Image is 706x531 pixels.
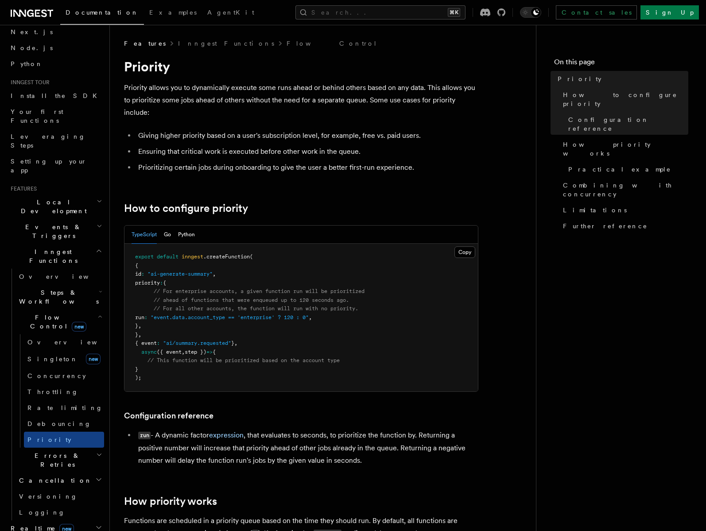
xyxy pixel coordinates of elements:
[185,349,206,355] span: step })
[287,39,377,48] a: Flow Control
[7,198,97,215] span: Local Development
[559,218,688,234] a: Further reference
[563,181,688,199] span: Combining with concurrency
[136,129,478,142] li: Giving higher priority based on a user's subscription level, for example, free vs. paid users.
[7,40,104,56] a: Node.js
[11,158,87,174] span: Setting up your app
[554,57,688,71] h4: On this page
[563,222,648,230] span: Further reference
[24,368,104,384] a: Concurrency
[207,9,254,16] span: AgentKit
[157,254,178,260] span: default
[135,323,138,329] span: }
[206,349,213,355] span: =>
[568,115,688,133] span: Configuration reference
[309,314,312,320] span: ,
[163,280,166,286] span: {
[86,354,101,364] span: new
[135,280,160,286] span: priority
[27,388,78,395] span: Throttling
[72,322,86,332] span: new
[154,297,349,303] span: // ahead of functions that were enqueued up to 120 seconds ago.
[7,56,104,72] a: Python
[11,44,53,51] span: Node.js
[138,432,151,439] code: run
[149,9,197,16] span: Examples
[27,436,71,443] span: Priority
[202,3,260,24] a: AgentKit
[178,226,195,244] button: Python
[164,226,171,244] button: Go
[24,416,104,432] a: Debouncing
[559,137,688,161] a: How priority works
[157,340,160,346] span: :
[250,254,253,260] span: (
[16,334,104,448] div: Flow Controlnew
[154,305,358,312] span: // For all other accounts, the function will run with no priority.
[454,246,475,258] button: Copy
[213,271,216,277] span: ,
[151,314,309,320] span: "event.data.account_type == 'enterprise' ? 120 : 0"
[11,108,63,124] span: Your first Functions
[154,288,365,294] span: // For enterprise accounts, a given function run will be prioritized
[182,254,203,260] span: inngest
[11,28,53,35] span: Next.js
[27,355,78,363] span: Singleton
[138,323,141,329] span: ,
[231,340,234,346] span: }
[178,39,274,48] a: Inngest Functions
[16,269,104,285] a: Overview
[16,504,104,520] a: Logging
[16,472,104,488] button: Cancellation
[16,488,104,504] a: Versioning
[66,9,139,16] span: Documentation
[27,339,119,346] span: Overview
[16,448,104,472] button: Errors & Retries
[27,404,103,411] span: Rate limiting
[163,340,231,346] span: "ai/summary.requested"
[7,88,104,104] a: Install the SDK
[124,410,213,422] a: Configuration reference
[160,280,163,286] span: :
[144,3,202,24] a: Examples
[141,271,144,277] span: :
[147,357,340,363] span: // This function will be prioritized based on the account type
[135,375,141,381] span: );
[563,206,627,215] span: Limitations
[135,262,138,269] span: {
[27,420,91,427] span: Debouncing
[135,314,144,320] span: run
[24,432,104,448] a: Priority
[568,165,671,174] span: Practical example
[27,372,86,379] span: Concurrency
[16,476,92,485] span: Cancellation
[520,7,541,18] button: Toggle dark mode
[448,8,460,17] kbd: ⌘K
[213,349,216,355] span: {
[182,349,185,355] span: ,
[16,288,99,306] span: Steps & Workflows
[157,349,182,355] span: ({ event
[135,340,157,346] span: { event
[559,87,688,112] a: How to configure priority
[565,112,688,137] a: Configuration reference
[136,145,478,158] li: Ensuring that critical work is executed before other work in the queue.
[19,493,78,500] span: Versioning
[11,133,85,149] span: Leveraging Steps
[124,59,478,74] h1: Priority
[136,161,478,174] li: Prioritizing certain jobs during onboarding to give the user a better first-run experience.
[295,5,465,20] button: Search...⌘K
[24,400,104,416] a: Rate limiting
[554,71,688,87] a: Priority
[16,313,97,331] span: Flow Control
[556,5,637,20] a: Contact sales
[11,60,43,67] span: Python
[563,90,688,108] span: How to configure priority
[7,24,104,40] a: Next.js
[124,495,217,508] a: How priority works
[16,285,104,309] button: Steps & Workflows
[559,177,688,202] a: Combining with concurrency
[138,332,141,338] span: ,
[7,79,50,86] span: Inngest tour
[24,334,104,350] a: Overview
